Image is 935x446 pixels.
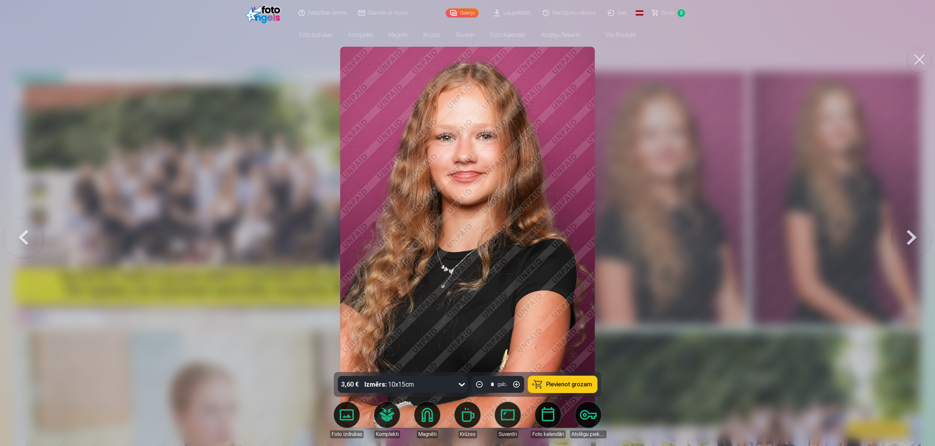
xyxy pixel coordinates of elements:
[528,376,597,393] button: Pievienot grozam
[446,8,479,18] a: Galerija
[662,9,675,17] span: Grozs
[329,402,365,438] a: Foto izdrukas
[417,430,438,438] div: Magnēti
[338,376,362,393] div: 3,60 €
[409,402,445,438] a: Magnēti
[678,9,685,17] span: 0
[369,402,405,438] a: Komplekti
[588,26,644,44] a: Visi produkti
[374,430,400,438] div: Komplekti
[530,402,566,438] a: Foto kalendāri
[291,26,341,44] a: Foto izdrukas
[365,376,414,393] div: 10x15cm
[458,430,477,438] div: Krūzes
[448,26,482,44] a: Suvenīri
[531,430,566,438] div: Foto kalendāri
[546,381,592,387] span: Pievienot grozam
[449,402,486,438] a: Krūzes
[570,430,606,438] div: Atslēgu piekariņi
[482,26,533,44] a: Foto kalendāri
[570,402,606,438] a: Atslēgu piekariņi
[380,26,416,44] a: Magnēti
[533,26,588,44] a: Atslēgu piekariņi
[365,380,387,389] strong: Izmērs :
[490,402,526,438] a: Suvenīri
[416,26,448,44] a: Krūzes
[341,26,380,44] a: Komplekti
[330,430,364,438] div: Foto izdrukas
[498,380,507,388] div: gab.
[246,3,283,23] img: /fa1
[497,430,518,438] div: Suvenīri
